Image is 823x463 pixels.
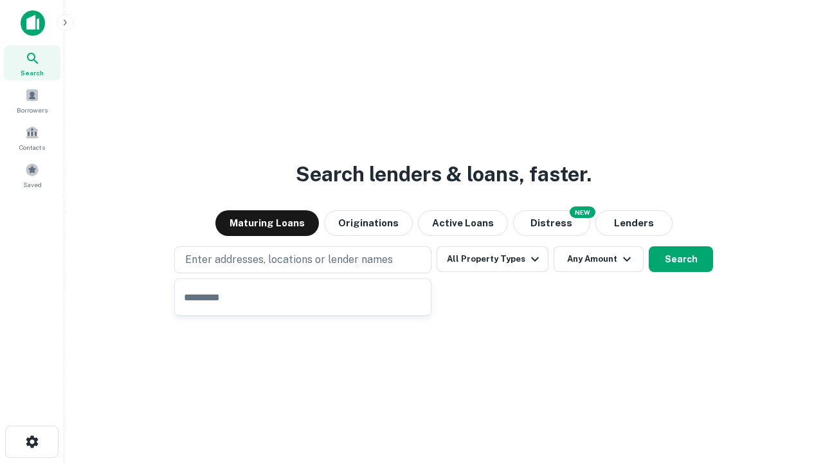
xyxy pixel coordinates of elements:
button: All Property Types [437,246,548,272]
button: Search distressed loans with lien and other non-mortgage details. [513,210,590,236]
a: Borrowers [4,83,60,118]
a: Contacts [4,120,60,155]
button: Lenders [595,210,673,236]
button: Search [649,246,713,272]
iframe: Chat Widget [759,360,823,422]
img: capitalize-icon.png [21,10,45,36]
button: Active Loans [418,210,508,236]
a: Saved [4,158,60,192]
p: Enter addresses, locations or lender names [185,252,393,268]
span: Borrowers [17,105,48,115]
button: Any Amount [554,246,644,272]
div: NEW [570,206,595,218]
a: Search [4,46,60,80]
span: Search [21,68,44,78]
button: Originations [324,210,413,236]
button: Enter addresses, locations or lender names [174,246,431,273]
span: Contacts [19,142,45,152]
button: Maturing Loans [215,210,319,236]
h3: Search lenders & loans, faster. [296,159,592,190]
span: Saved [23,179,42,190]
